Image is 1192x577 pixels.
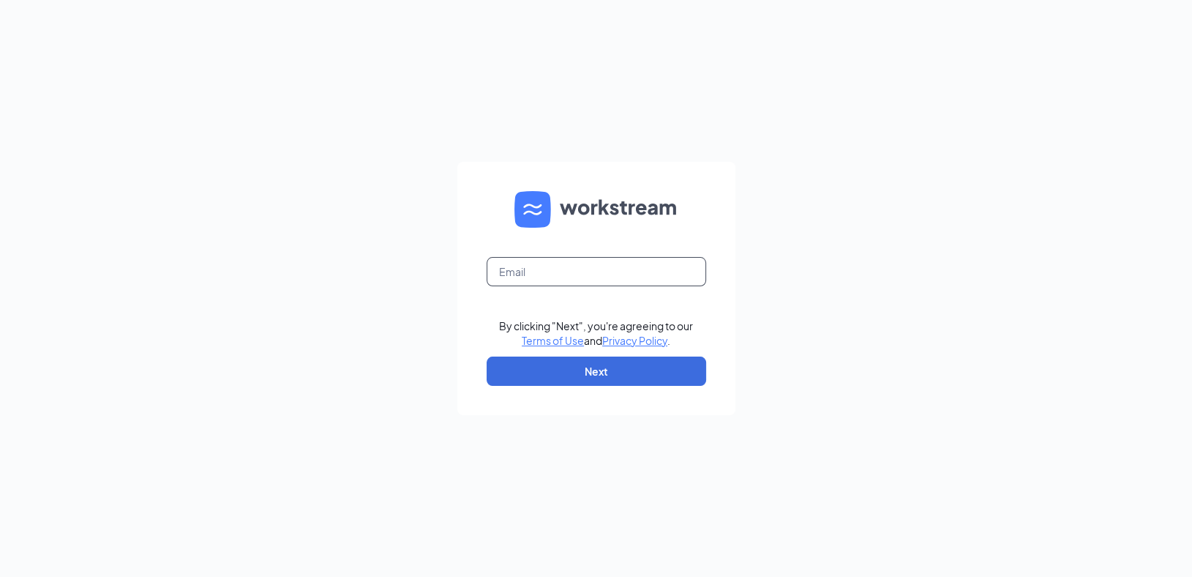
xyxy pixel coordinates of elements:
a: Terms of Use [522,334,584,347]
img: WS logo and Workstream text [514,191,678,228]
input: Email [487,257,706,286]
div: By clicking "Next", you're agreeing to our and . [499,319,693,348]
button: Next [487,357,706,386]
a: Privacy Policy [602,334,667,347]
